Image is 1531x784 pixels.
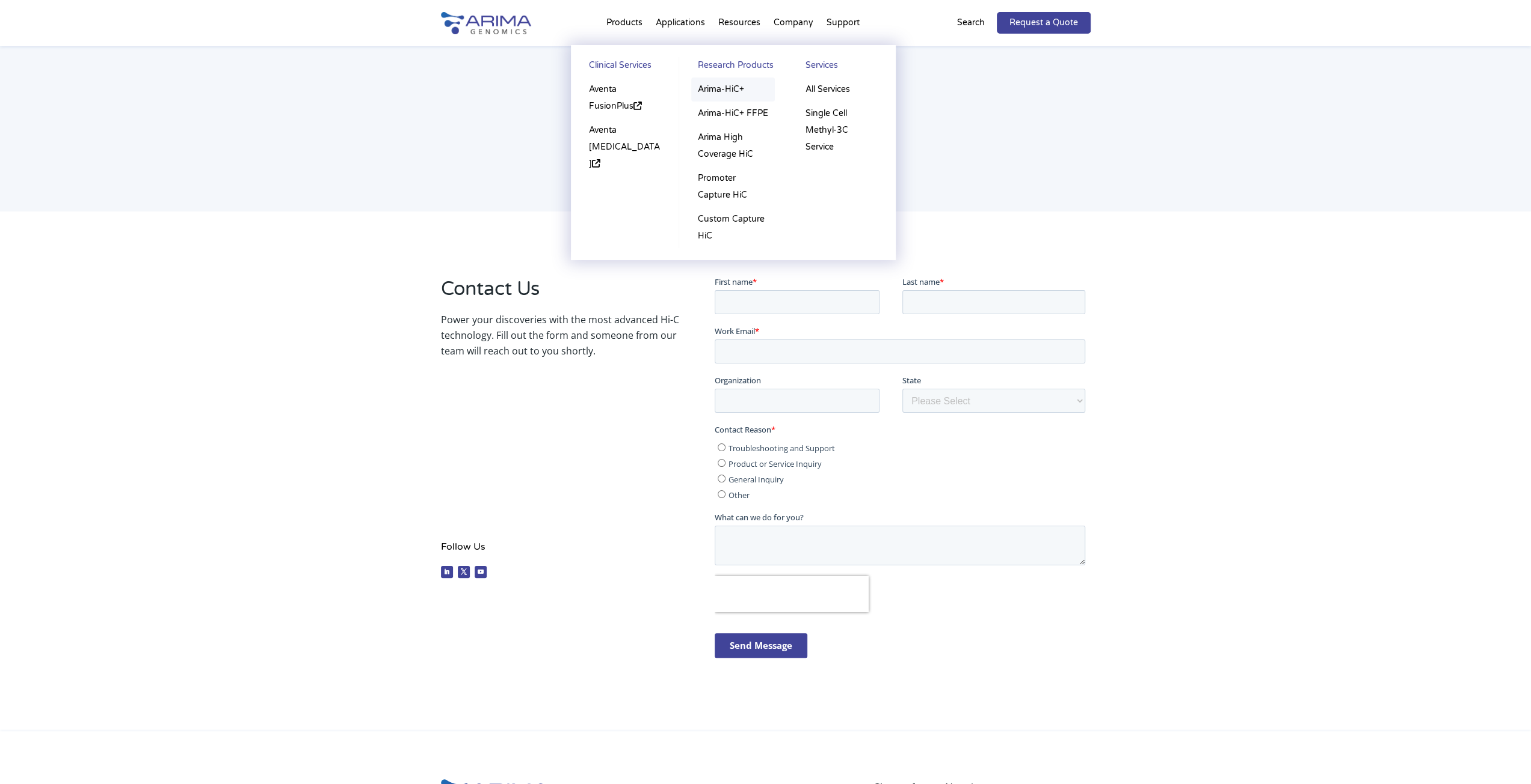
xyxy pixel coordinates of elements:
[691,207,775,248] a: Custom Capture HiC
[583,77,667,118] a: Aventa FusionPlus
[475,566,487,578] a: Follow on Youtube
[957,15,985,31] p: Search
[458,566,470,578] a: Follow on X
[691,126,775,166] a: Arima High Coverage HiC
[691,102,775,126] a: Arima-HiC+ FFPE
[441,566,453,578] a: Follow on LinkedIn
[441,12,531,34] img: Arima-Genomics-logo
[441,111,1091,147] h1: We are here to support you
[583,57,667,77] a: Clinical Services
[583,118,667,176] a: Aventa [MEDICAL_DATA]
[691,166,775,207] a: Promoter Capture HiC
[691,77,775,102] a: Arima-HiC+
[691,57,775,77] a: Research Products
[799,102,883,159] a: Single Cell Methyl-3C Service
[997,12,1091,34] a: Request a Quote
[441,539,679,564] h4: Follow Us
[799,57,883,77] a: Services
[799,77,883,102] a: All Services
[441,276,679,312] h2: Contact Us
[715,276,1090,667] iframe: Form 1
[441,312,679,359] p: Power your discoveries with the most advanced Hi-C technology. Fill out the form and someone from...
